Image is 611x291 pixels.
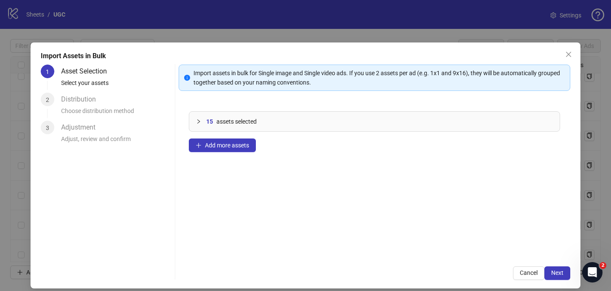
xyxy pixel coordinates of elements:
[520,269,538,276] span: Cancel
[46,68,49,75] span: 1
[551,269,563,276] span: Next
[544,266,570,280] button: Next
[562,48,575,61] button: Close
[189,138,256,152] button: Add more assets
[582,262,603,283] iframe: Intercom live chat
[61,134,171,149] div: Adjust, review and confirm
[206,117,213,126] span: 15
[565,51,572,58] span: close
[193,68,565,87] div: Import assets in bulk for Single image and Single video ads. If you use 2 assets per ad (e.g. 1x1...
[61,121,102,134] div: Adjustment
[61,78,171,93] div: Select your assets
[196,142,202,148] span: plus
[184,75,190,81] span: info-circle
[61,93,103,106] div: Distribution
[205,142,249,149] span: Add more assets
[196,119,201,124] span: collapsed
[216,117,257,126] span: assets selected
[61,106,171,121] div: Choose distribution method
[61,65,114,78] div: Asset Selection
[46,96,49,103] span: 2
[46,124,49,131] span: 3
[41,51,570,61] div: Import Assets in Bulk
[600,262,606,269] span: 2
[513,266,544,280] button: Cancel
[189,112,560,131] div: 15assets selected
